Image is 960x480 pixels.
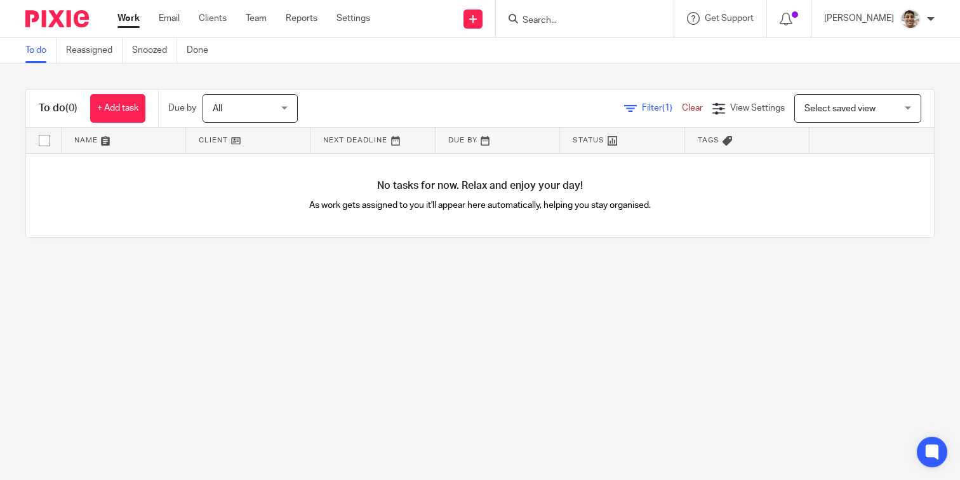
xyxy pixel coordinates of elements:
[25,38,57,63] a: To do
[682,104,703,113] a: Clear
[213,104,222,113] span: All
[286,12,317,25] a: Reports
[253,199,707,212] p: As work gets assigned to you it'll appear here automatically, helping you stay organised.
[187,38,218,63] a: Done
[168,102,196,114] p: Due by
[66,38,123,63] a: Reassigned
[705,14,754,23] span: Get Support
[159,12,180,25] a: Email
[521,15,636,27] input: Search
[132,38,177,63] a: Snoozed
[65,103,77,113] span: (0)
[662,104,672,113] span: (1)
[730,104,785,113] span: View Settings
[246,12,267,25] a: Team
[199,12,227,25] a: Clients
[337,12,370,25] a: Settings
[698,137,719,144] span: Tags
[25,10,89,27] img: Pixie
[90,94,145,123] a: + Add task
[39,102,77,115] h1: To do
[642,104,682,113] span: Filter
[900,9,921,29] img: PXL_20240409_141816916.jpg
[117,12,140,25] a: Work
[26,179,934,193] h4: No tasks for now. Relax and enjoy your day!
[824,12,894,25] p: [PERSON_NAME]
[804,104,876,113] span: Select saved view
